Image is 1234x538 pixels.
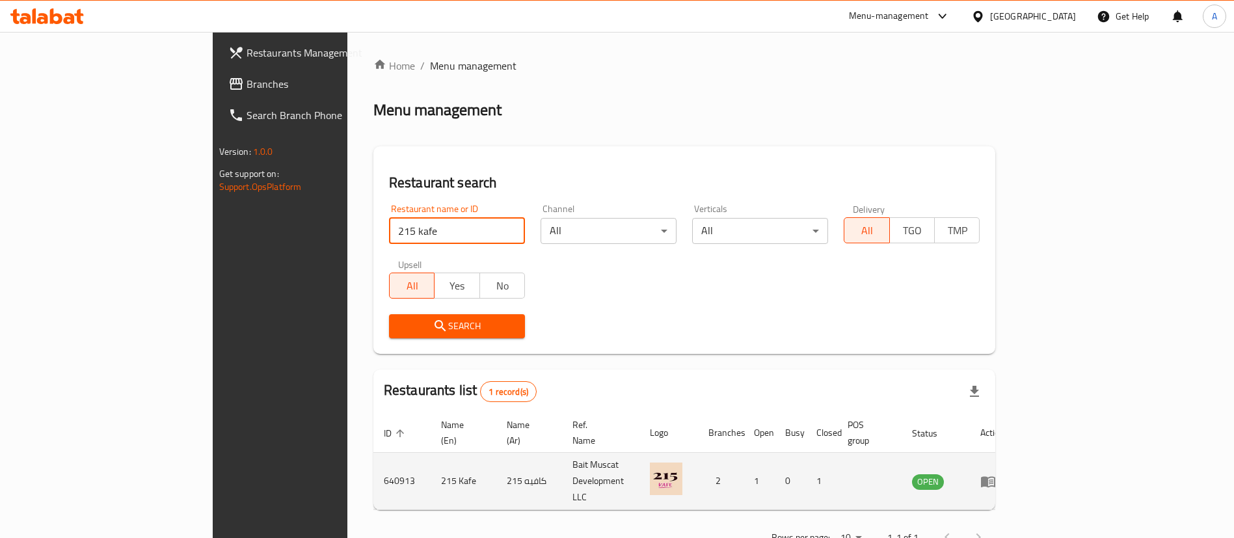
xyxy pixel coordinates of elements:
button: All [844,217,889,243]
th: Branches [698,413,744,453]
th: Busy [775,413,806,453]
td: 2 [698,453,744,510]
span: 1.0.0 [253,143,273,160]
button: TGO [889,217,935,243]
span: Name (Ar) [507,417,546,448]
button: Yes [434,273,479,299]
td: Bait Muscat Development LLC [562,453,639,510]
div: [GEOGRAPHIC_DATA] [990,9,1076,23]
span: Name (En) [441,417,481,448]
nav: breadcrumb [373,58,996,74]
h2: Restaurants list [384,381,537,402]
button: All [389,273,435,299]
span: OPEN [912,474,944,489]
span: All [850,221,884,240]
a: Support.OpsPlatform [219,178,302,195]
span: Yes [440,276,474,295]
table: enhanced table [373,413,1015,510]
input: Search for restaurant name or ID.. [389,218,525,244]
span: Get support on: [219,165,279,182]
th: Action [970,413,1015,453]
a: Search Branch Phone [218,100,419,131]
span: Restaurants Management [247,45,409,61]
button: TMP [934,217,980,243]
a: Branches [218,68,419,100]
li: / [420,58,425,74]
span: Menu management [430,58,516,74]
th: Closed [806,413,837,453]
div: OPEN [912,474,944,490]
th: Open [744,413,775,453]
img: 215 Kafe [650,463,682,495]
a: Restaurants Management [218,37,419,68]
button: Search [389,314,525,338]
span: Version: [219,143,251,160]
span: Search Branch Phone [247,107,409,123]
h2: Menu management [373,100,502,120]
span: All [395,276,429,295]
td: 0 [775,453,806,510]
span: ID [384,425,409,441]
span: No [485,276,520,295]
span: TMP [940,221,974,240]
button: No [479,273,525,299]
td: 1 [806,453,837,510]
span: Status [912,425,954,441]
span: Branches [247,76,409,92]
span: Search [399,318,515,334]
span: POS group [848,417,886,448]
td: 1 [744,453,775,510]
div: All [541,218,677,244]
th: Logo [639,413,698,453]
div: Total records count [480,381,537,402]
span: TGO [895,221,930,240]
span: 1 record(s) [481,386,536,398]
div: Menu-management [849,8,929,24]
div: Export file [959,376,990,407]
td: 215 Kafe [431,453,496,510]
h2: Restaurant search [389,173,980,193]
div: All [692,218,828,244]
span: A [1212,9,1217,23]
span: Ref. Name [572,417,624,448]
label: Upsell [398,260,422,269]
label: Delivery [853,204,885,213]
td: 215 كافيه [496,453,562,510]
